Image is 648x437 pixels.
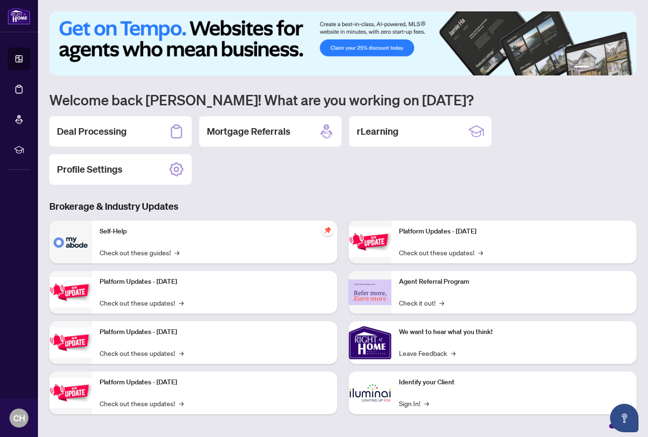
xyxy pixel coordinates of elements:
h3: Brokerage & Industry Updates [49,200,637,213]
p: Platform Updates - [DATE] [100,377,330,388]
a: Check out these updates!→ [399,247,483,258]
button: 5 [616,66,620,70]
img: Slide 0 [49,11,637,75]
img: Platform Updates - September 16, 2025 [49,277,92,307]
img: Platform Updates - July 21, 2025 [49,327,92,357]
img: Identify your Client [349,372,391,414]
h2: Mortgage Referrals [207,125,290,138]
button: 1 [574,66,589,70]
span: → [439,298,444,308]
h1: Welcome back [PERSON_NAME]! What are you working on [DATE]? [49,91,637,109]
p: Agent Referral Program [399,277,629,287]
button: 6 [623,66,627,70]
p: Self-Help [100,226,330,237]
a: Check out these updates!→ [100,398,184,409]
img: Platform Updates - July 8, 2025 [49,378,92,408]
img: Agent Referral Program [349,279,391,306]
span: CH [13,411,25,425]
span: → [179,398,184,409]
a: Leave Feedback→ [399,348,455,358]
p: Identify your Client [399,377,629,388]
button: 4 [608,66,612,70]
span: → [175,247,179,258]
img: Self-Help [49,221,92,263]
p: Platform Updates - [DATE] [399,226,629,237]
span: → [179,298,184,308]
a: Check it out!→ [399,298,444,308]
a: Check out these updates!→ [100,348,184,358]
p: We want to hear what you think! [399,327,629,337]
h2: rLearning [357,125,398,138]
button: 3 [601,66,604,70]
span: pushpin [322,224,333,236]
span: → [478,247,483,258]
img: Platform Updates - June 23, 2025 [349,227,391,257]
p: Platform Updates - [DATE] [100,327,330,337]
img: We want to hear what you think! [349,321,391,364]
img: logo [8,7,30,25]
button: 2 [593,66,597,70]
span: → [424,398,429,409]
button: Open asap [610,404,639,432]
h2: Deal Processing [57,125,127,138]
h2: Profile Settings [57,163,122,176]
span: → [179,348,184,358]
a: Check out these guides!→ [100,247,179,258]
span: → [451,348,455,358]
a: Check out these updates!→ [100,298,184,308]
p: Platform Updates - [DATE] [100,277,330,287]
a: Sign In!→ [399,398,429,409]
